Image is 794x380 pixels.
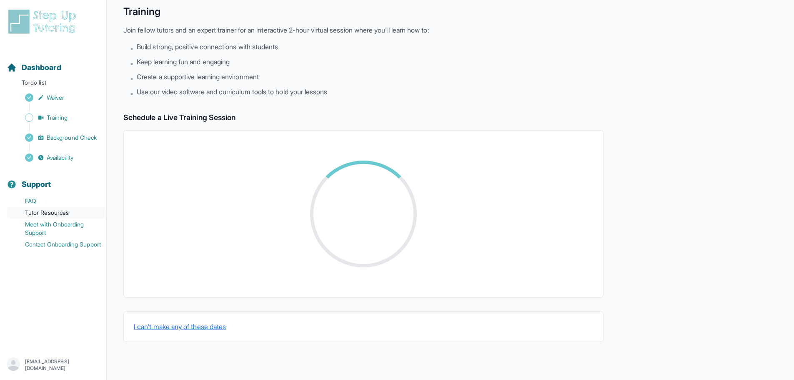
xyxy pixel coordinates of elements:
span: • [130,88,133,98]
span: Use our video software and curriculum tools to hold your lessons [137,87,327,97]
a: Availability [7,152,106,164]
a: FAQ [7,195,106,207]
span: Build strong, positive connections with students [137,42,278,52]
a: Tutor Resources [7,207,106,219]
span: Support [22,179,51,190]
p: [EMAIL_ADDRESS][DOMAIN_NAME] [25,358,100,372]
span: Availability [47,154,73,162]
span: Background Check [47,133,97,142]
button: Dashboard [3,48,103,77]
span: Training [47,113,68,122]
span: Dashboard [22,62,61,73]
span: Waiver [47,93,64,102]
span: • [130,73,133,83]
a: Dashboard [7,62,61,73]
p: Join fellow tutors and an expert trainer for an interactive 2-hour virtual session where you'll l... [123,25,604,35]
h2: Schedule a Live Training Session [123,112,604,123]
span: Keep learning fun and engaging [137,57,230,67]
button: Support [3,165,103,194]
a: Waiver [7,92,106,103]
span: • [130,43,133,53]
button: [EMAIL_ADDRESS][DOMAIN_NAME] [7,357,100,372]
img: logo [7,8,81,35]
a: Meet with Onboarding Support [7,219,106,239]
a: Training [7,112,106,123]
button: I can't make any of these dates [134,322,226,332]
span: • [130,58,133,68]
a: Contact Onboarding Support [7,239,106,250]
a: Background Check [7,132,106,143]
p: To-do list [3,78,103,90]
span: Create a supportive learning environment [137,72,259,82]
h1: Training [123,5,604,18]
